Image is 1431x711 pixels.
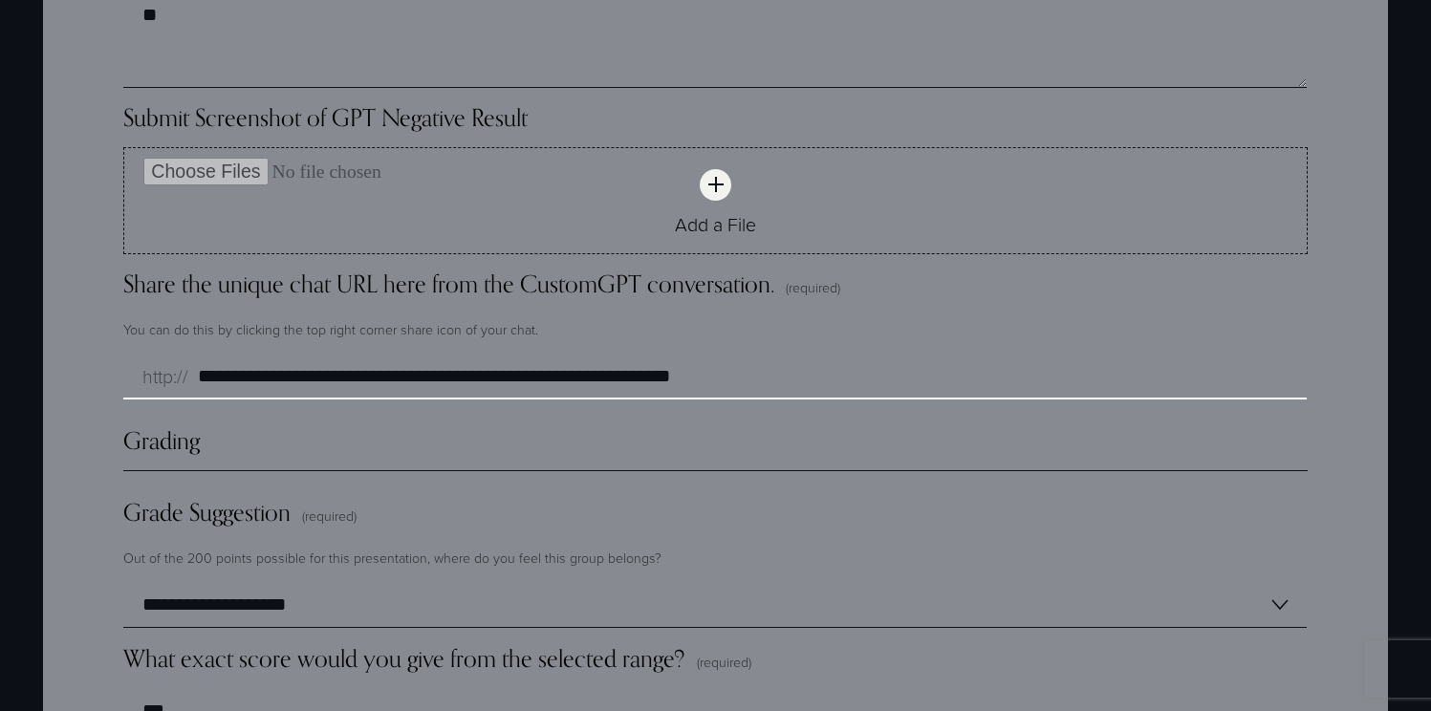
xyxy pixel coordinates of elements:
span: What exact score would you give from the selected range? [123,644,685,673]
div: Grading [123,426,1307,470]
span: Grade Suggestion [123,498,291,527]
span: Add a File [675,211,756,237]
span: (required) [697,653,751,672]
span: Submit Screenshot of GPT Negative Result [123,103,528,132]
span: (required) [786,278,840,297]
select: Grade Suggestion [123,582,1307,628]
span: (required) [302,506,357,526]
p: You can do this by clicking the top right corner share icon of your chat. [123,313,1307,346]
span: Share the unique chat URL here from the CustomGPT conversation. [123,269,774,298]
p: Out of the 200 points possible for this presentation, where do you feel this group belongs? [123,542,661,574]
